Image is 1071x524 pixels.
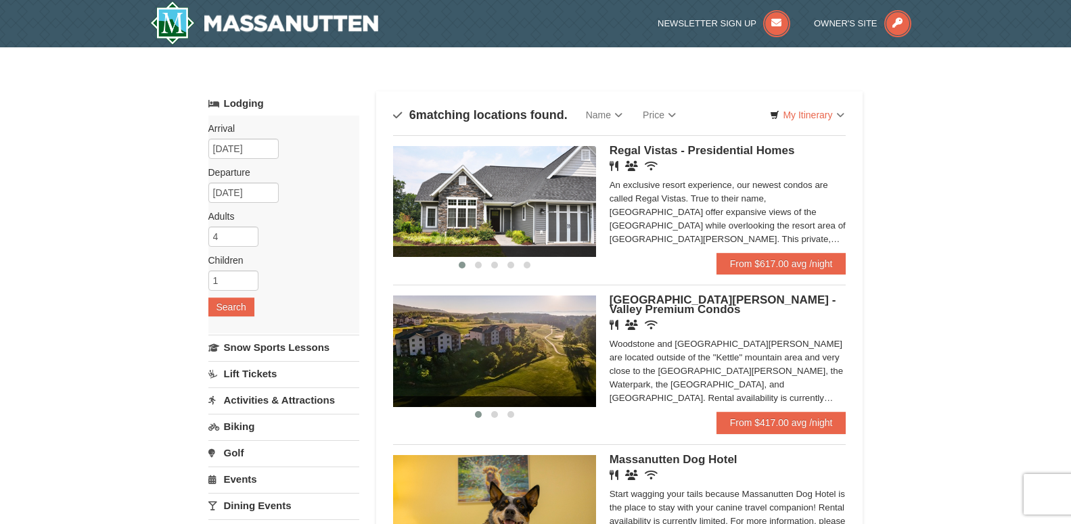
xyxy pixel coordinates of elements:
[610,144,795,157] span: Regal Vistas - Presidential Homes
[150,1,379,45] a: Massanutten Resort
[625,470,638,480] i: Banquet Facilities
[610,320,618,330] i: Restaurant
[208,335,359,360] a: Snow Sports Lessons
[610,161,618,171] i: Restaurant
[208,467,359,492] a: Events
[610,453,737,466] span: Massanutten Dog Hotel
[150,1,379,45] img: Massanutten Resort Logo
[610,293,836,316] span: [GEOGRAPHIC_DATA][PERSON_NAME] - Valley Premium Condos
[208,166,349,179] label: Departure
[208,91,359,116] a: Lodging
[645,470,658,480] i: Wireless Internet (free)
[625,161,638,171] i: Banquet Facilities
[633,101,686,128] a: Price
[208,414,359,439] a: Biking
[658,18,790,28] a: Newsletter Sign Up
[208,361,359,386] a: Lift Tickets
[208,122,349,135] label: Arrival
[610,470,618,480] i: Restaurant
[208,387,359,412] a: Activities & Attractions
[658,18,756,28] span: Newsletter Sign Up
[761,105,852,125] a: My Itinerary
[716,412,846,433] a: From $417.00 avg /night
[393,108,568,122] h4: matching locations found.
[814,18,911,28] a: Owner's Site
[208,297,254,316] button: Search
[716,253,846,275] a: From $617.00 avg /night
[576,101,633,128] a: Name
[208,440,359,465] a: Golf
[208,210,349,223] label: Adults
[208,254,349,267] label: Children
[625,320,638,330] i: Banquet Facilities
[814,18,878,28] span: Owner's Site
[208,493,359,518] a: Dining Events
[645,161,658,171] i: Wireless Internet (free)
[610,178,846,246] div: An exclusive resort experience, our newest condos are called Regal Vistas. True to their name, [G...
[409,108,416,122] span: 6
[645,320,658,330] i: Wireless Internet (free)
[610,337,846,405] div: Woodstone and [GEOGRAPHIC_DATA][PERSON_NAME] are located outside of the "Kettle" mountain area an...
